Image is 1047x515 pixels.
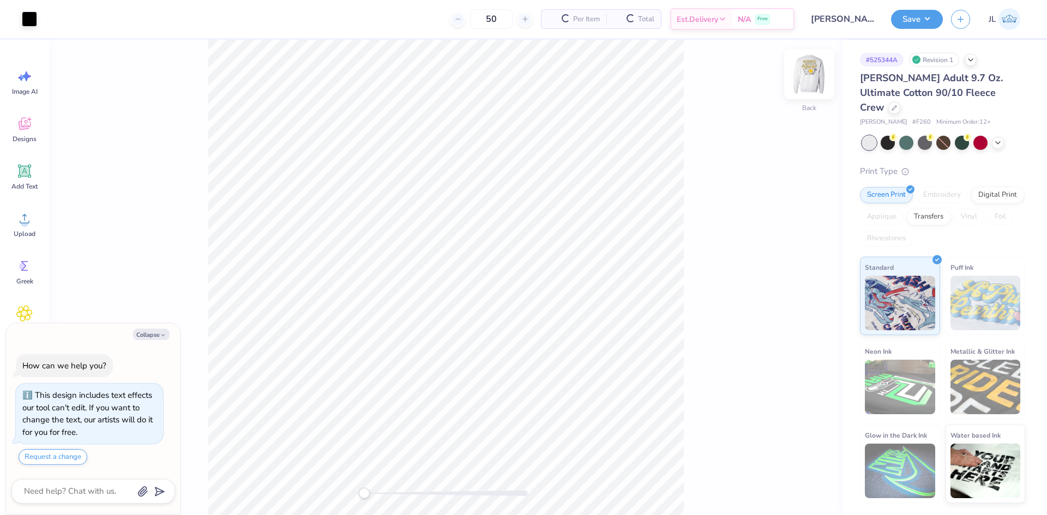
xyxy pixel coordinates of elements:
span: Est. Delivery [677,14,718,25]
img: Glow in the Dark Ink [865,444,935,498]
div: # 525344A [860,53,904,66]
div: Applique [860,209,904,225]
img: Standard [865,276,935,330]
img: Jairo Laqui [998,8,1020,30]
span: # F260 [912,118,931,127]
img: Neon Ink [865,360,935,414]
div: Transfers [907,209,950,225]
div: Print Type [860,165,1025,178]
span: Free [757,15,768,23]
span: Minimum Order: 12 + [936,118,991,127]
span: N/A [738,14,751,25]
div: Accessibility label [359,488,370,499]
span: Puff Ink [950,262,973,273]
span: JL [989,13,996,26]
span: Metallic & Glitter Ink [950,346,1015,357]
span: Upload [14,229,35,238]
span: Total [638,14,654,25]
span: Designs [13,135,37,143]
div: Vinyl [954,209,984,225]
img: Puff Ink [950,276,1021,330]
div: Embroidery [916,187,968,203]
span: Add Text [11,182,38,191]
span: [PERSON_NAME] Adult 9.7 Oz. Ultimate Cotton 90/10 Fleece Crew [860,71,1003,114]
div: Back [802,103,816,113]
button: Save [891,10,943,29]
input: Untitled Design [803,8,883,30]
span: Glow in the Dark Ink [865,429,927,441]
span: Standard [865,262,894,273]
span: Greek [16,277,33,286]
input: – – [470,9,513,29]
a: JL [984,8,1025,30]
img: Back [787,52,831,96]
img: Water based Ink [950,444,1021,498]
button: Request a change [19,449,87,465]
div: This design includes text effects our tool can't edit. If you want to change the text, our artist... [22,390,153,438]
span: Neon Ink [865,346,892,357]
button: Collapse [133,329,170,340]
span: Image AI [12,87,38,96]
div: Screen Print [860,187,913,203]
div: Digital Print [971,187,1024,203]
div: Rhinestones [860,231,913,247]
span: Per Item [573,14,600,25]
div: Revision 1 [909,53,959,66]
div: Foil [988,209,1013,225]
img: Metallic & Glitter Ink [950,360,1021,414]
div: How can we help you? [22,360,106,371]
span: Water based Ink [950,429,1001,441]
span: [PERSON_NAME] [860,118,907,127]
